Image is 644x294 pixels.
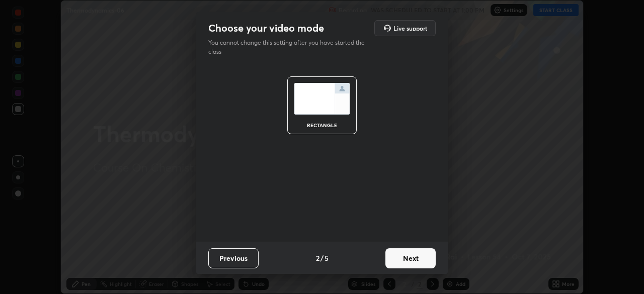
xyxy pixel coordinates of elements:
[208,22,324,35] h2: Choose your video mode
[316,253,319,263] h4: 2
[294,83,350,115] img: normalScreenIcon.ae25ed63.svg
[208,248,259,268] button: Previous
[302,123,342,128] div: rectangle
[325,253,329,263] h4: 5
[208,38,371,56] p: You cannot change this setting after you have started the class
[393,25,427,31] h5: Live support
[385,248,436,268] button: Next
[320,253,324,263] h4: /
